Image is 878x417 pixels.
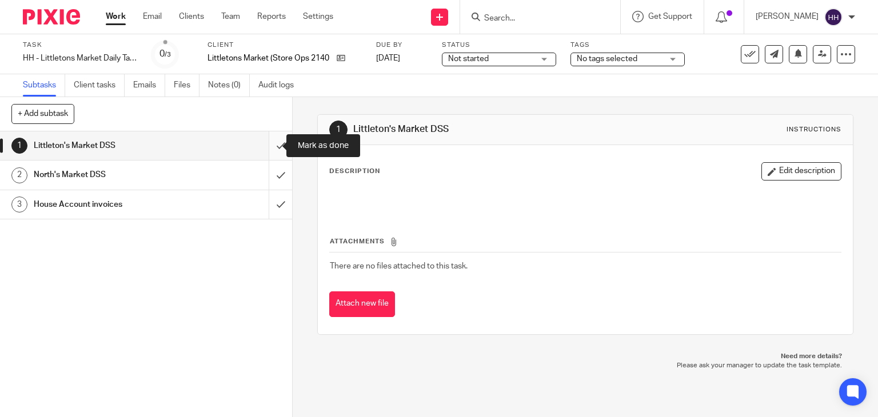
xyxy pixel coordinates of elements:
[376,41,428,50] label: Due by
[23,74,65,97] a: Subtasks
[159,47,171,61] div: 0
[11,197,27,212] div: 3
[761,162,841,181] button: Edit description
[11,167,27,183] div: 2
[179,11,204,22] a: Clients
[23,53,137,64] div: HH - Littletons Market Daily Tasks - [DATE]
[330,238,385,244] span: Attachments
[329,352,843,361] p: Need more details?
[11,104,74,123] button: + Add subtask
[648,13,692,21] span: Get Support
[448,55,489,63] span: Not started
[570,41,685,50] label: Tags
[376,54,400,62] span: [DATE]
[353,123,609,135] h1: Littleton's Market DSS
[23,53,137,64] div: HH - Littletons Market Daily Tasks - Thursday
[483,14,586,24] input: Search
[329,291,395,317] button: Attach new file
[330,262,468,270] span: There are no files attached to this task.
[74,74,125,97] a: Client tasks
[258,74,302,97] a: Audit logs
[756,11,819,22] p: [PERSON_NAME]
[824,8,843,26] img: svg%3E
[787,125,841,134] div: Instructions
[221,11,240,22] a: Team
[34,196,183,213] h1: House Account invoices
[34,137,183,154] h1: Littleton's Market DSS
[106,11,126,22] a: Work
[23,41,137,50] label: Task
[34,166,183,183] h1: North's Market DSS
[207,53,331,64] p: Littletons Market (Store Ops 2140 LLC)
[207,41,362,50] label: Client
[329,361,843,370] p: Please ask your manager to update the task template.
[133,74,165,97] a: Emails
[329,167,380,176] p: Description
[143,11,162,22] a: Email
[174,74,199,97] a: Files
[257,11,286,22] a: Reports
[208,74,250,97] a: Notes (0)
[329,121,348,139] div: 1
[165,51,171,58] small: /3
[303,11,333,22] a: Settings
[23,9,80,25] img: Pixie
[577,55,637,63] span: No tags selected
[442,41,556,50] label: Status
[11,138,27,154] div: 1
